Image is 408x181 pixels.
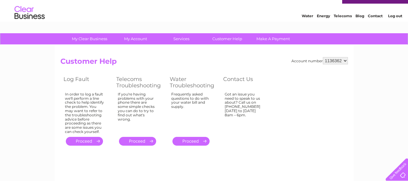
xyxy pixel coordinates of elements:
a: Water [302,26,313,30]
h2: Customer Help [60,57,348,69]
div: Got an issue you need to speak to us about? Call us on [PHONE_NUMBER] [DATE] to [DATE] 8am – 6pm. [225,92,264,131]
a: Energy [317,26,330,30]
a: My Account [111,33,160,44]
a: 0333 014 3131 [294,3,336,11]
div: Clear Business is a trading name of Verastar Limited (registered in [GEOGRAPHIC_DATA] No. 3667643... [62,3,347,29]
th: Contact Us [220,74,273,90]
th: Telecoms Troubleshooting [113,74,167,90]
div: If you're having problems with your phone there are some simple checks you can do to try to find ... [118,92,158,131]
div: Frequently asked questions to do with your water bill and supply. [171,92,211,131]
th: Water Troubleshooting [167,74,220,90]
a: Telecoms [334,26,352,30]
a: My Clear Business [65,33,114,44]
a: Contact [368,26,383,30]
a: . [172,137,210,146]
img: logo.png [14,16,45,34]
div: In order to log a fault we'll perform a line check to help identify the problem. You may want to ... [65,92,104,134]
th: Log Fault [60,74,113,90]
div: Account number [291,57,348,64]
a: Services [156,33,206,44]
a: Blog [355,26,364,30]
a: . [119,137,156,146]
a: Make A Payment [248,33,298,44]
a: Customer Help [202,33,252,44]
a: Log out [388,26,402,30]
a: . [66,137,103,146]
